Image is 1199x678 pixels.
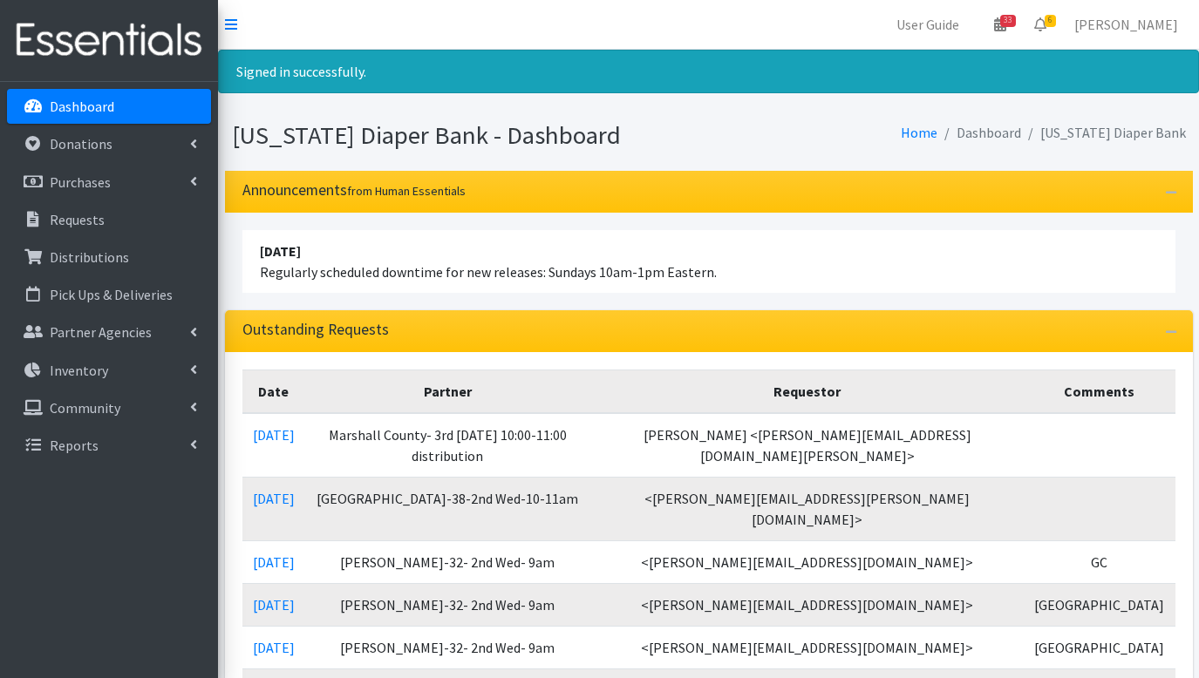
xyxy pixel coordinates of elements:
h3: Outstanding Requests [242,321,389,339]
td: <[PERSON_NAME][EMAIL_ADDRESS][DOMAIN_NAME]> [590,583,1024,626]
h3: Announcements [242,181,466,200]
a: 33 [980,7,1020,42]
p: Reports [50,437,99,454]
a: User Guide [882,7,973,42]
p: Donations [50,135,112,153]
a: Distributions [7,240,211,275]
h1: [US_STATE] Diaper Bank - Dashboard [232,120,703,151]
span: 6 [1045,15,1056,27]
a: Partner Agencies [7,315,211,349]
a: [DATE] [253,490,295,507]
a: [PERSON_NAME] [1060,7,1192,42]
a: Donations [7,126,211,161]
th: Partner [305,370,591,413]
td: [PERSON_NAME]-32- 2nd Wed- 9am [305,540,591,583]
p: Pick Ups & Deliveries [50,286,173,303]
p: Community [50,399,120,417]
a: Inventory [7,353,211,388]
li: [US_STATE] Diaper Bank [1021,120,1186,146]
span: 33 [1000,15,1016,27]
p: Requests [50,211,105,228]
td: <[PERSON_NAME][EMAIL_ADDRESS][PERSON_NAME][DOMAIN_NAME]> [590,477,1024,540]
a: Dashboard [7,89,211,124]
a: Requests [7,202,211,237]
a: Reports [7,428,211,463]
img: HumanEssentials [7,11,211,70]
p: Purchases [50,173,111,191]
th: Date [242,370,305,413]
td: [PERSON_NAME]-32- 2nd Wed- 9am [305,626,591,668]
a: [DATE] [253,596,295,614]
td: [PERSON_NAME]-32- 2nd Wed- 9am [305,583,591,626]
li: Dashboard [937,120,1021,146]
a: Pick Ups & Deliveries [7,277,211,312]
small: from Human Essentials [347,183,466,199]
td: [PERSON_NAME] <[PERSON_NAME][EMAIL_ADDRESS][DOMAIN_NAME][PERSON_NAME]> [590,413,1024,478]
a: Community [7,390,211,425]
p: Inventory [50,362,108,379]
td: <[PERSON_NAME][EMAIL_ADDRESS][DOMAIN_NAME]> [590,626,1024,668]
p: Distributions [50,248,129,266]
th: Requestor [590,370,1024,413]
p: Partner Agencies [50,323,152,341]
td: <[PERSON_NAME][EMAIL_ADDRESS][DOMAIN_NAME]> [590,540,1024,583]
td: [GEOGRAPHIC_DATA] [1024,626,1175,668]
a: 6 [1020,7,1060,42]
td: Marshall County- 3rd [DATE] 10:00-11:00 distribution [305,413,591,478]
td: [GEOGRAPHIC_DATA] [1024,583,1175,626]
div: Signed in successfully. [218,50,1199,93]
a: [DATE] [253,553,295,571]
td: GC [1024,540,1175,583]
p: Dashboard [50,98,114,115]
a: [DATE] [253,426,295,444]
strong: [DATE] [260,242,301,260]
a: [DATE] [253,639,295,656]
td: [GEOGRAPHIC_DATA]-38-2nd Wed-10-11am [305,477,591,540]
a: Purchases [7,165,211,200]
th: Comments [1024,370,1175,413]
li: Regularly scheduled downtime for new releases: Sundays 10am-1pm Eastern. [242,230,1175,293]
a: Home [901,124,937,141]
